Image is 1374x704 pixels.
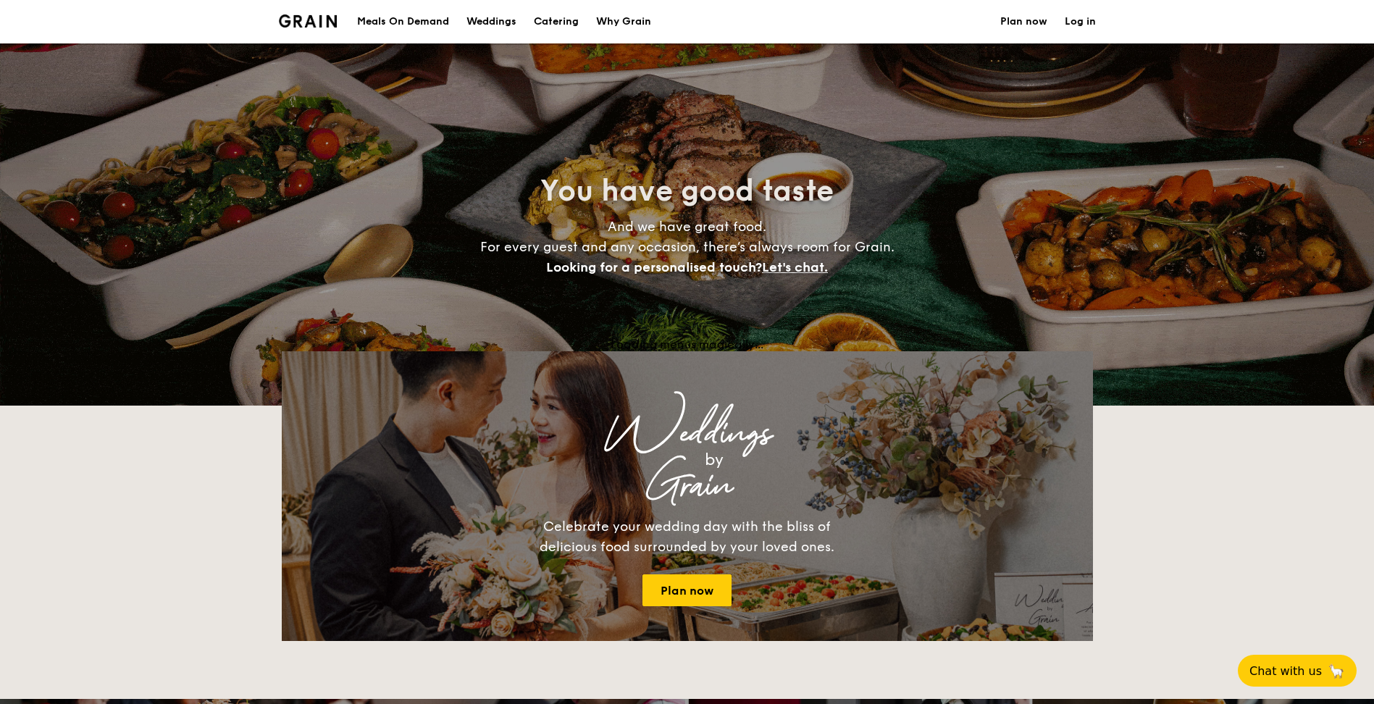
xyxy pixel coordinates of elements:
img: Grain [279,14,338,28]
span: You have good taste [540,174,834,209]
div: Loading menus magically... [282,338,1093,351]
span: Chat with us [1249,664,1322,678]
span: And we have great food. For every guest and any occasion, there’s always room for Grain. [480,219,895,275]
div: by [463,447,965,473]
div: Weddings [409,421,965,447]
span: Looking for a personalised touch? [546,259,762,275]
a: Logotype [279,14,338,28]
div: Grain [409,473,965,499]
span: 🦙 [1328,663,1345,679]
div: Celebrate your wedding day with the bliss of delicious food surrounded by your loved ones. [524,516,850,557]
span: Let's chat. [762,259,828,275]
a: Plan now [642,574,732,606]
button: Chat with us🦙 [1238,655,1357,687]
